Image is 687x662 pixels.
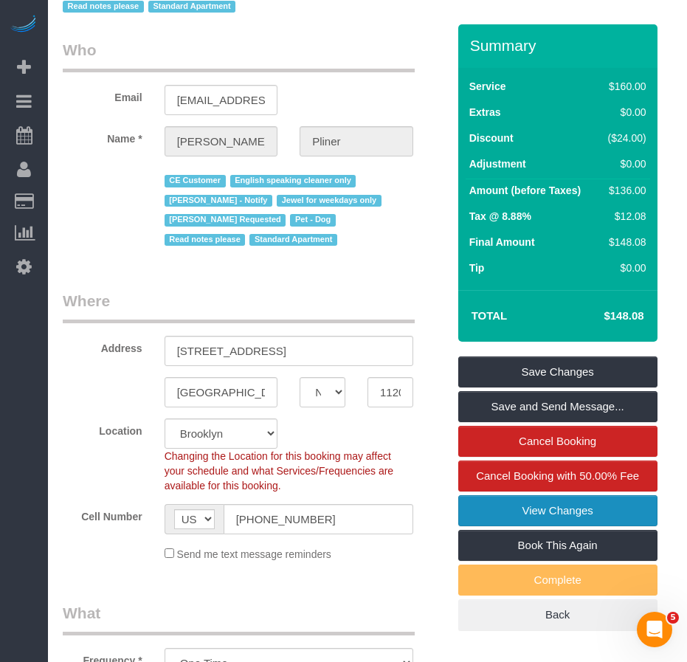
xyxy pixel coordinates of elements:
span: Pet - Dog [290,214,335,226]
h3: Summary [470,37,650,54]
div: $12.08 [602,209,646,224]
span: Standard Apartment [148,1,236,13]
a: Save Changes [458,356,657,387]
span: [PERSON_NAME] - Notify [165,195,272,207]
div: $148.08 [602,235,646,249]
label: Final Amount [469,235,535,249]
span: 5 [667,612,679,624]
label: Amount (before Taxes) [469,183,581,198]
input: Email [165,85,278,115]
input: Cell Number [224,504,413,534]
div: $0.00 [602,261,646,275]
a: Cancel Booking [458,426,657,457]
div: $136.00 [602,183,646,198]
span: Changing the Location for this booking may affect your schedule and what Services/Frequencies are... [165,450,394,492]
legend: Where [63,290,415,323]
label: Adjustment [469,156,526,171]
input: City [165,377,278,407]
input: First Name [165,126,278,156]
a: Cancel Booking with 50.00% Fee [458,461,657,492]
h4: $148.08 [559,310,643,323]
label: Service [469,79,506,94]
legend: Who [63,39,415,72]
a: Back [458,599,657,630]
span: CE Customer [165,175,226,187]
label: Address [52,336,153,356]
div: $160.00 [602,79,646,94]
label: Tax @ 8.88% [469,209,531,224]
legend: What [63,602,415,635]
a: Book This Again [458,530,657,561]
iframe: Intercom live chat [637,612,672,647]
span: Jewel for weekdays only [277,195,382,207]
label: Tip [469,261,485,275]
span: Standard Apartment [249,234,337,246]
span: Send me text message reminders [177,548,331,560]
span: Read notes please [63,1,144,13]
span: [PERSON_NAME] Requested [165,214,286,226]
strong: Total [472,309,508,322]
div: $0.00 [602,105,646,120]
span: Read notes please [165,234,246,246]
div: $0.00 [602,156,646,171]
label: Extras [469,105,501,120]
a: View Changes [458,495,657,526]
div: ($24.00) [602,131,646,145]
span: English speaking cleaner only [230,175,356,187]
span: Cancel Booking with 50.00% Fee [476,469,639,482]
label: Location [52,418,153,438]
label: Discount [469,131,514,145]
label: Cell Number [52,504,153,524]
input: Last Name [300,126,413,156]
input: Zip Code [367,377,413,407]
label: Email [52,85,153,105]
a: Save and Send Message... [458,391,657,422]
img: Automaid Logo [9,15,38,35]
label: Name * [52,126,153,146]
